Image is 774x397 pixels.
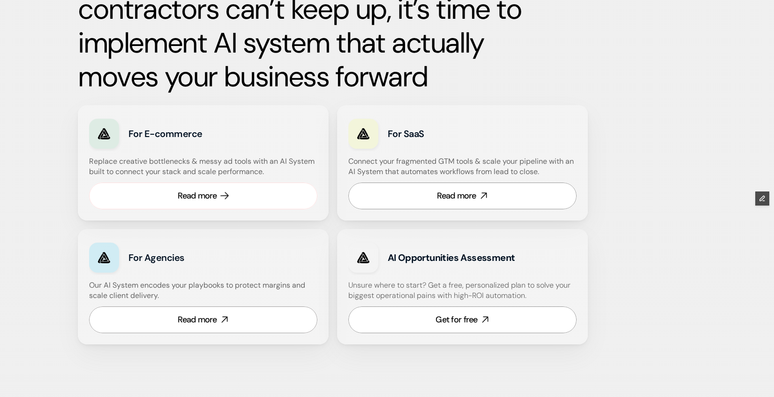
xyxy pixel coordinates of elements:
[89,306,317,333] a: Read more
[348,280,577,301] p: Unsure where to start? Get a free, personalized plan to solve your biggest operational pains with...
[348,156,581,177] p: Connect your fragmented GTM tools & scale your pipeline with an AI System that automates workflow...
[128,251,256,264] h3: For Agencies
[388,127,516,140] h3: For SaaS
[178,314,217,326] div: Read more
[178,190,217,202] div: Read more
[128,127,256,140] h3: For E-commerce
[437,190,476,202] div: Read more
[388,252,515,264] strong: AI Opportunities Assessment
[89,183,317,209] a: Read more
[89,280,317,301] p: Our AI System encodes your playbooks to protect margins and scale client delivery.
[348,183,577,209] a: Read more
[755,191,769,206] button: Edit Framer Content
[436,314,477,326] div: Get for free
[348,306,577,333] a: Get for free
[89,156,315,177] p: Replace creative bottlenecks & messy ad tools with an AI System built to connect your stack and s...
